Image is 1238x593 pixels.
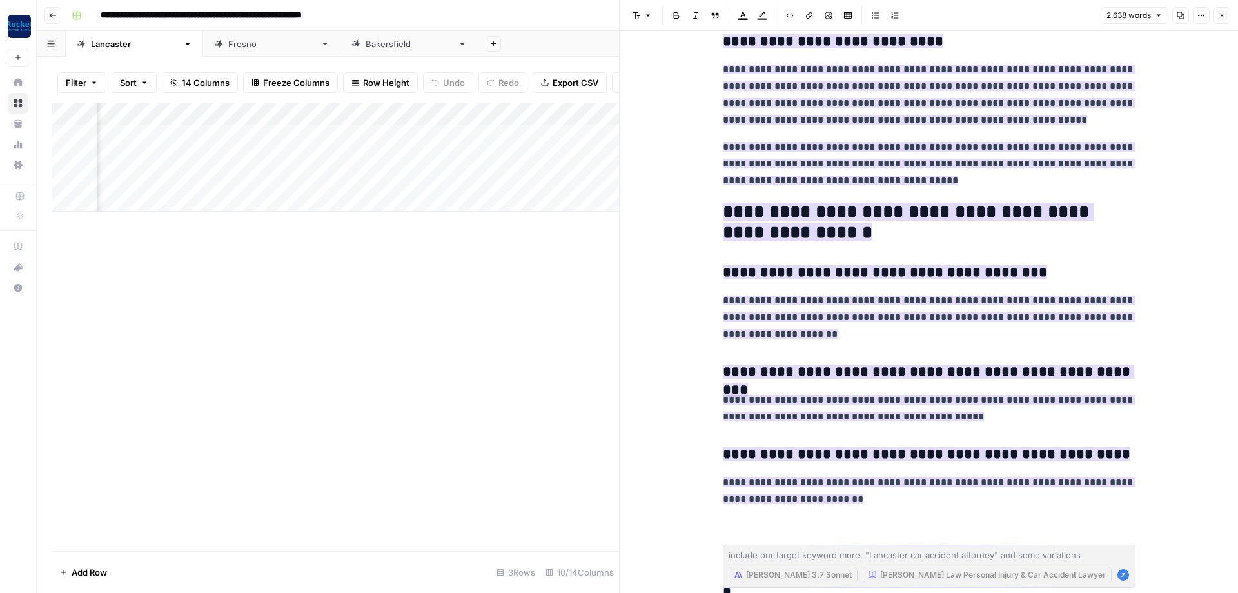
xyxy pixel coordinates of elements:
button: Add Row [52,562,115,583]
button: Workspace: Rocket Pilots [8,10,28,43]
span: 2,638 words [1106,10,1151,21]
span: Sort [120,76,137,89]
span: Add Row [72,566,107,579]
button: Help + Support [8,277,28,298]
span: 14 Columns [182,76,230,89]
img: Rocket Pilots Logo [8,15,31,38]
button: Sort [112,72,157,93]
span: Freeze Columns [263,76,329,89]
button: [PERSON_NAME] 3.7 Sonnet [729,567,858,583]
span: Undo [443,76,465,89]
a: Browse [8,93,28,114]
span: [PERSON_NAME] Law Personal Injury & Car Accident Lawyer [880,569,1106,581]
div: [GEOGRAPHIC_DATA] [91,37,178,50]
button: 14 Columns [162,72,238,93]
button: Redo [478,72,527,93]
button: 2,638 words [1101,7,1168,24]
a: [GEOGRAPHIC_DATA] [340,31,478,57]
a: AirOps Academy [8,236,28,257]
button: [PERSON_NAME] Law Personal Injury & Car Accident Lawyer [863,567,1112,583]
span: Filter [66,76,86,89]
textarea: include our target keyword more, "Lancaster car accident attorney" and some variations [729,548,1130,561]
a: [GEOGRAPHIC_DATA] [203,31,340,57]
a: Your Data [8,114,28,134]
div: 3 Rows [491,562,540,583]
a: [GEOGRAPHIC_DATA] [66,31,203,57]
a: Usage [8,134,28,155]
div: 10/14 Columns [540,562,619,583]
div: [GEOGRAPHIC_DATA] [366,37,453,50]
a: Settings [8,155,28,176]
span: [PERSON_NAME] 3.7 Sonnet [746,569,852,581]
button: Row Height [343,72,418,93]
button: Undo [423,72,473,93]
div: [GEOGRAPHIC_DATA] [228,37,315,50]
button: Filter [57,72,106,93]
span: Redo [498,76,519,89]
button: Export CSV [533,72,607,93]
a: Home [8,72,28,93]
span: Export CSV [553,76,598,89]
button: Freeze Columns [243,72,338,93]
span: Row Height [363,76,409,89]
button: What's new? [8,257,28,277]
